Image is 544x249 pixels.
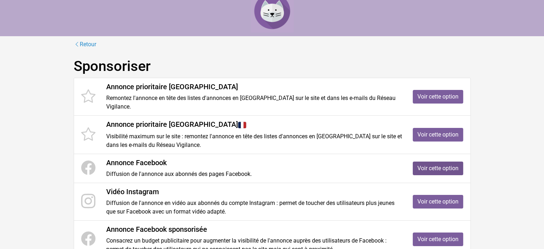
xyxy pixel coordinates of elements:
a: Retour [74,40,97,49]
h4: Annonce prioritaire [GEOGRAPHIC_DATA] [106,120,402,129]
a: Voir cette option [413,233,463,246]
h4: Annonce prioritaire [GEOGRAPHIC_DATA] [106,82,402,91]
h4: Vidéo Instagram [106,187,402,196]
h1: Sponsoriser [74,58,471,75]
img: France [238,121,246,129]
h4: Annonce Facebook [106,158,402,167]
a: Voir cette option [413,162,463,175]
p: Remontez l'annonce en tête des listes d'annonces en [GEOGRAPHIC_DATA] sur le site et dans les e-m... [106,94,402,111]
p: Diffusion de l'annonce aux abonnés des pages Facebook. [106,170,402,178]
a: Voir cette option [413,90,463,104]
a: Voir cette option [413,195,463,209]
p: Diffusion de l'annonce en vidéo aux abonnés du compte Instagram : permet de toucher des utilisate... [106,199,402,216]
h4: Annonce Facebook sponsorisée [106,225,402,234]
p: Visibilité maximum sur le site : remontez l'annonce en tête des listes d'annonces en [GEOGRAPHIC_... [106,132,402,149]
a: Voir cette option [413,128,463,142]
